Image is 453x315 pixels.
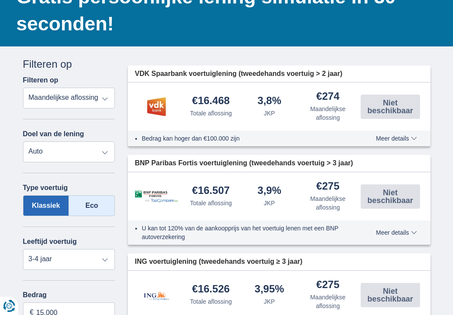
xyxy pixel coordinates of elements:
[257,185,281,197] div: 3,9%
[135,158,353,168] span: BNP Paribas Fortis voertuiglening (tweedehands voertuig > 3 jaar)
[23,291,115,299] label: Bedrag
[316,91,339,103] div: €274
[361,283,420,307] button: Niet beschikbaar
[361,184,420,209] button: Niet beschikbaar
[361,95,420,119] button: Niet beschikbaar
[135,257,303,267] span: ING voertuiglening (tweedehands voertuig ≥ 3 jaar)
[257,95,281,107] div: 3,8%
[369,229,423,236] button: Meer details
[376,135,417,141] span: Meer details
[376,230,417,236] span: Meer details
[190,109,232,118] div: Totale aflossing
[264,109,275,118] div: JKP
[302,293,354,310] div: Maandelijkse aflossing
[23,57,115,72] div: Filteren op
[190,297,232,306] div: Totale aflossing
[363,99,417,115] span: Niet beschikbaar
[142,134,357,143] li: Bedrag kan hoger dan €100.000 zijn
[264,297,275,306] div: JKP
[264,199,275,207] div: JKP
[363,189,417,204] span: Niet beschikbaar
[302,105,354,122] div: Maandelijkse aflossing
[69,195,115,216] label: Eco
[142,224,357,241] li: U kan tot 120% van de aankoopprijs van het voertuig lenen met een BNP autoverzekering
[23,184,68,192] label: Type voertuig
[23,76,59,84] label: Filteren op
[23,195,69,216] label: Klassiek
[135,280,178,309] img: product.pl.alt ING
[192,95,230,107] div: €16.468
[192,284,230,295] div: €16.526
[363,287,417,303] span: Niet beschikbaar
[192,185,230,197] div: €16.507
[135,96,178,118] img: product.pl.alt VDK bank
[190,199,232,207] div: Totale aflossing
[23,130,84,138] label: Doel van de lening
[254,284,284,295] div: 3,95%
[369,135,423,142] button: Meer details
[316,181,339,193] div: €275
[135,69,342,79] span: VDK Spaarbank voertuiglening (tweedehands voertuig > 2 jaar)
[302,194,354,212] div: Maandelijkse aflossing
[23,238,77,246] label: Leeftijd voertuig
[135,190,178,203] img: product.pl.alt BNP Paribas Fortis
[316,279,339,291] div: €275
